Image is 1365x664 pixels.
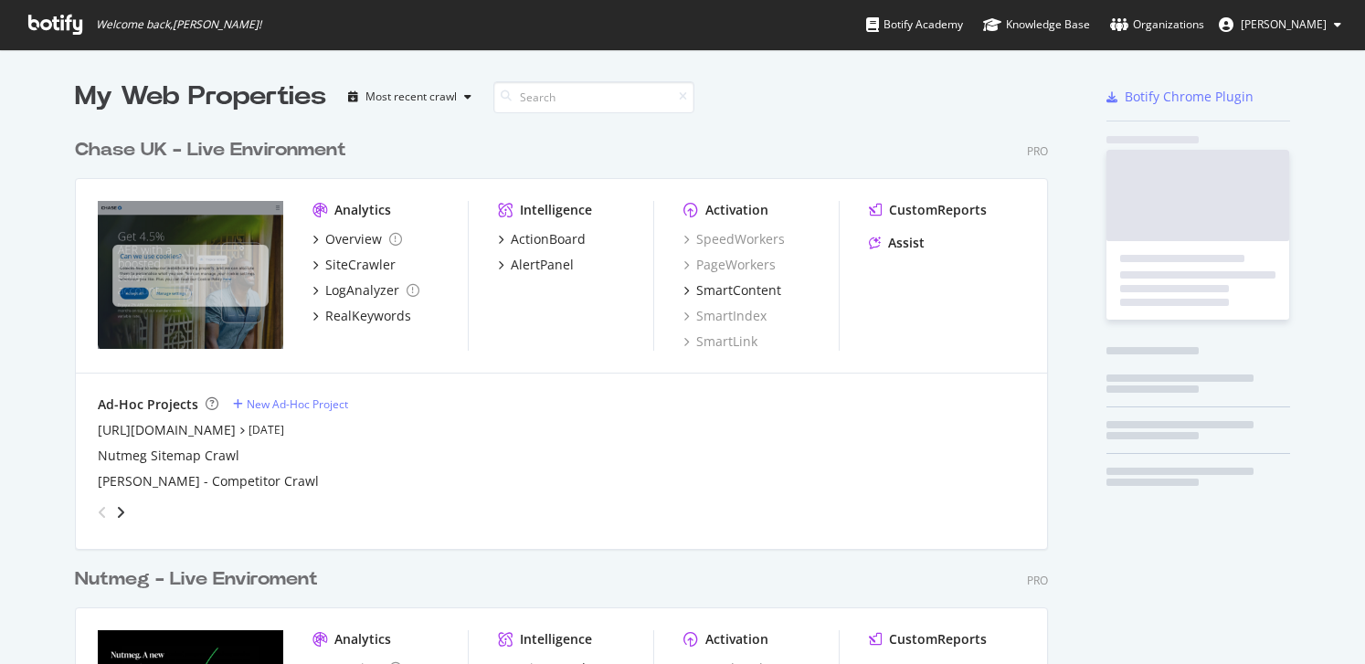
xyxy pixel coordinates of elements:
[683,307,767,325] a: SmartIndex
[75,566,318,593] div: Nutmeg - Live Enviroment
[365,91,457,102] div: Most recent crawl
[98,395,198,414] div: Ad-Hoc Projects
[325,230,382,248] div: Overview
[334,630,391,648] div: Analytics
[98,447,239,465] a: Nutmeg Sitemap Crawl
[325,256,396,274] div: SiteCrawler
[683,281,781,300] a: SmartContent
[249,422,284,437] a: [DATE]
[869,630,987,648] a: CustomReports
[334,201,391,219] div: Analytics
[75,137,354,163] a: Chase UK - Live Environment
[341,82,479,111] button: Most recent crawl
[705,201,768,219] div: Activation
[312,281,419,300] a: LogAnalyzer
[98,472,319,490] a: [PERSON_NAME] - Competitor Crawl
[889,630,987,648] div: CustomReports
[705,630,768,648] div: Activation
[683,256,776,274] a: PageWorkers
[312,256,396,274] a: SiteCrawler
[247,396,348,412] div: New Ad-Hoc Project
[869,234,925,252] a: Assist
[75,79,326,115] div: My Web Properties
[325,281,399,300] div: LogAnalyzer
[325,307,411,325] div: RealKeywords
[1241,16,1327,32] span: Kirren Madigan
[75,566,325,593] a: Nutmeg - Live Enviroment
[312,230,402,248] a: Overview
[520,630,592,648] div: Intelligence
[1204,10,1356,39] button: [PERSON_NAME]
[498,256,574,274] a: AlertPanel
[511,230,586,248] div: ActionBoard
[75,137,346,163] div: Chase UK - Live Environment
[511,256,574,274] div: AlertPanel
[98,421,236,439] a: [URL][DOMAIN_NAME]
[96,17,261,32] span: Welcome back, [PERSON_NAME] !
[312,307,411,325] a: RealKeywords
[1110,16,1204,34] div: Organizations
[493,81,694,113] input: Search
[520,201,592,219] div: Intelligence
[683,230,785,248] a: SpeedWorkers
[98,201,283,349] img: https://www.chase.co.uk
[866,16,963,34] div: Botify Academy
[114,503,127,522] div: angle-right
[1027,573,1048,588] div: Pro
[1125,88,1254,106] div: Botify Chrome Plugin
[889,201,987,219] div: CustomReports
[888,234,925,252] div: Assist
[233,396,348,412] a: New Ad-Hoc Project
[1027,143,1048,159] div: Pro
[869,201,987,219] a: CustomReports
[983,16,1090,34] div: Knowledge Base
[498,230,586,248] a: ActionBoard
[90,498,114,527] div: angle-left
[683,332,757,351] a: SmartLink
[696,281,781,300] div: SmartContent
[1106,88,1254,106] a: Botify Chrome Plugin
